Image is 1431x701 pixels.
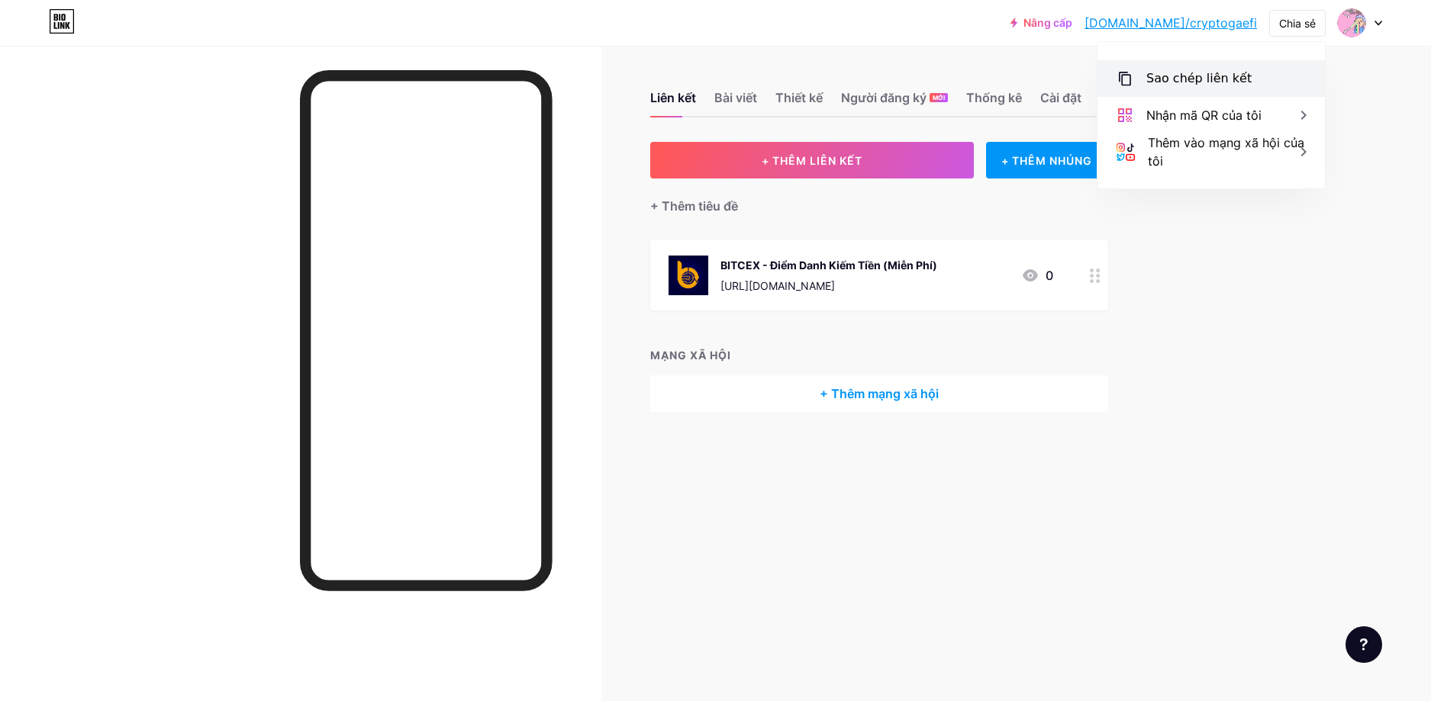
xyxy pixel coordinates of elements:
[1279,17,1316,30] font: Chia sẻ
[775,90,823,105] font: Thiết kế
[714,90,757,105] font: Bài viết
[650,349,731,362] font: MẠNG XÃ HỘI
[1001,154,1092,167] font: + THÊM NHÚNG
[1085,14,1257,32] a: [DOMAIN_NAME]/cryptogaefi
[650,90,696,105] font: Liên kết
[720,259,937,272] font: BITCEX - Điểm Danh Kiếm Tiền (Miễn Phí)
[1085,15,1257,31] font: [DOMAIN_NAME]/cryptogaefi
[669,256,708,295] img: BITCEX - Điểm Danh Kiếm Tiền (Miễn Phí)
[650,198,738,214] font: + Thêm tiêu đề
[1146,71,1252,85] font: Sao chép liên kết
[1040,90,1081,105] font: Cài đặt
[650,142,975,178] button: + THÊM LIÊN KẾT
[720,279,835,292] font: [URL][DOMAIN_NAME]
[1148,135,1304,169] font: Thêm vào mạng xã hội của tôi
[820,386,939,401] font: + Thêm mạng xã hội
[1023,16,1072,29] font: Nâng cấp
[841,90,927,105] font: Người đăng ký
[966,90,1022,105] font: Thống kê
[1146,108,1262,123] font: Nhận mã QR của tôi
[1337,8,1366,37] img: cryptogaefi
[762,154,862,167] font: + THÊM LIÊN KẾT
[933,94,945,101] font: MỚI
[1046,268,1053,283] font: 0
